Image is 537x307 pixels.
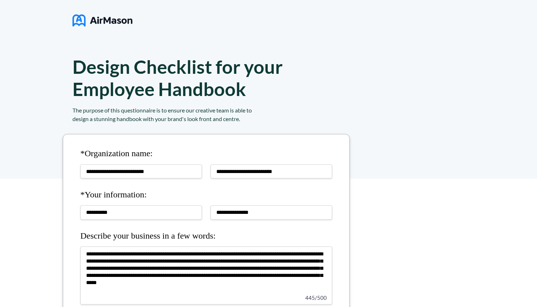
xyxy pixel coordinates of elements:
[80,231,332,241] h4: Describe your business in a few words:
[72,11,132,29] img: logo
[80,190,332,200] h4: *Your information:
[80,149,332,159] h4: *Organization name:
[72,106,367,115] div: The purpose of this questionnaire is to ensure our creative team is able to
[72,56,283,100] h1: Design Checklist for your Employee Handbook
[72,115,367,123] div: design a stunning handbook with your brand's look front and centre.
[305,294,327,301] span: 445 / 500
